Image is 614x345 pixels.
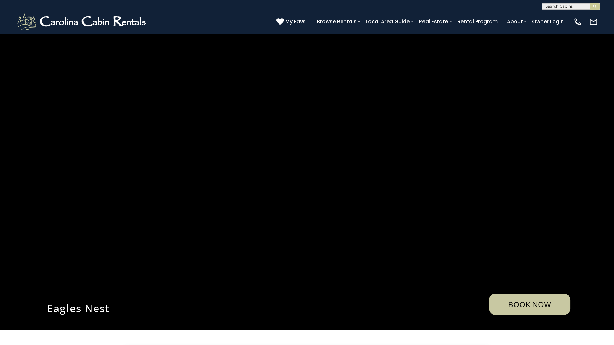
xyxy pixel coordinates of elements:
a: My Favs [276,18,307,26]
a: About [504,16,526,27]
h1: Eagles Nest [42,301,272,315]
img: mail-regular-white.png [589,17,598,26]
span: My Favs [285,18,306,26]
a: Rental Program [454,16,501,27]
a: Real Estate [416,16,451,27]
a: Browse Rentals [314,16,360,27]
img: White-1-2.png [16,12,149,31]
a: Owner Login [529,16,567,27]
a: Local Area Guide [363,16,413,27]
a: Book Now [489,294,570,315]
img: phone-regular-white.png [573,17,582,26]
